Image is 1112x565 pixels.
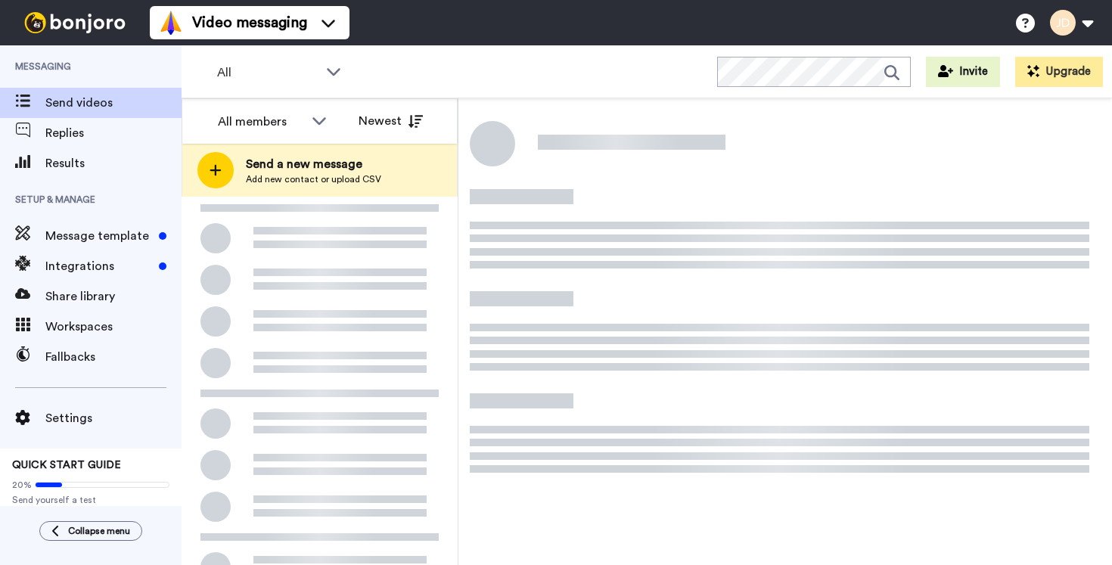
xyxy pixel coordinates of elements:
[39,521,142,541] button: Collapse menu
[45,257,153,275] span: Integrations
[12,460,121,470] span: QUICK START GUIDE
[192,12,307,33] span: Video messaging
[218,113,304,131] div: All members
[45,409,182,427] span: Settings
[45,348,182,366] span: Fallbacks
[1015,57,1103,87] button: Upgrade
[45,154,182,172] span: Results
[68,525,130,537] span: Collapse menu
[45,318,182,336] span: Workspaces
[18,12,132,33] img: bj-logo-header-white.svg
[12,479,32,491] span: 20%
[246,173,381,185] span: Add new contact or upload CSV
[45,94,182,112] span: Send videos
[926,57,1000,87] button: Invite
[246,155,381,173] span: Send a new message
[45,287,182,306] span: Share library
[159,11,183,35] img: vm-color.svg
[45,227,153,245] span: Message template
[12,494,169,506] span: Send yourself a test
[347,106,434,136] button: Newest
[217,64,318,82] span: All
[45,124,182,142] span: Replies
